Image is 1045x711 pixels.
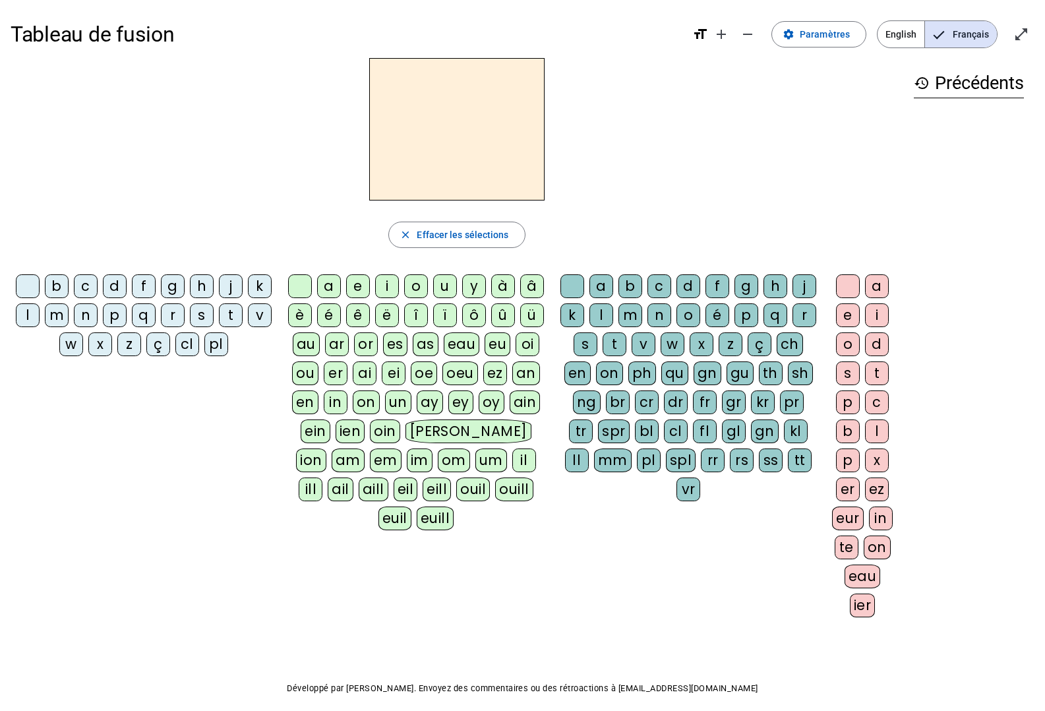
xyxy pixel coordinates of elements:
div: û [491,303,515,327]
mat-button-toggle-group: Language selection [877,20,998,48]
div: é [705,303,729,327]
div: kl [784,419,808,443]
div: ez [483,361,507,385]
div: e [346,274,370,298]
div: s [836,361,860,385]
div: ê [346,303,370,327]
div: ô [462,303,486,327]
div: em [370,448,402,472]
div: ion [296,448,326,472]
div: fl [693,419,717,443]
div: gu [727,361,754,385]
div: euill [417,507,454,530]
div: an [512,361,540,385]
div: en [292,390,318,414]
mat-icon: open_in_full [1013,26,1029,42]
span: Français [925,21,997,47]
div: o [836,332,860,356]
button: Entrer en plein écran [1008,21,1034,47]
div: fr [693,390,717,414]
div: oin [370,419,400,443]
div: q [132,303,156,327]
div: è [288,303,312,327]
span: English [878,21,924,47]
div: ç [748,332,771,356]
div: ey [448,390,473,414]
div: l [589,303,613,327]
div: eur [832,507,864,530]
div: gl [722,419,746,443]
div: l [16,303,40,327]
mat-icon: close [400,229,411,241]
div: kr [751,390,775,414]
div: f [132,274,156,298]
button: Paramètres [771,21,866,47]
div: oy [479,390,504,414]
div: j [219,274,243,298]
div: e [836,303,860,327]
div: eil [394,478,418,501]
button: Effacer les sélections [388,222,525,248]
div: d [676,274,700,298]
div: cl [175,332,199,356]
div: es [383,332,407,356]
div: i [375,274,399,298]
div: î [404,303,428,327]
div: ou [292,361,318,385]
div: b [618,274,642,298]
div: ouill [495,478,533,501]
div: c [74,274,98,298]
div: l [865,419,889,443]
div: aill [359,478,388,501]
div: on [596,361,623,385]
div: pl [204,332,228,356]
div: er [836,478,860,501]
div: cr [635,390,659,414]
h3: Précédents [914,69,1024,98]
div: th [759,361,783,385]
div: w [59,332,83,356]
div: tt [788,448,812,472]
div: ch [777,332,803,356]
div: k [560,303,584,327]
div: ez [865,478,889,501]
div: x [865,448,889,472]
div: ï [433,303,457,327]
div: s [190,303,214,327]
div: cl [664,419,688,443]
h1: Tableau de fusion [11,13,682,55]
div: mm [594,448,632,472]
span: Paramètres [800,26,850,42]
div: d [865,332,889,356]
div: in [869,507,893,530]
div: [PERSON_NAME] [405,419,531,443]
div: â [520,274,544,298]
div: am [332,448,365,472]
div: p [836,390,860,414]
div: ay [417,390,443,414]
div: k [248,274,272,298]
div: ë [375,303,399,327]
div: ç [146,332,170,356]
div: sh [788,361,813,385]
div: eau [845,565,881,588]
div: x [88,332,112,356]
div: te [835,536,858,559]
button: Diminuer la taille de la police [734,21,761,47]
div: ill [299,478,322,501]
mat-icon: add [713,26,729,42]
div: gr [722,390,746,414]
div: rs [730,448,754,472]
mat-icon: format_size [692,26,708,42]
div: ien [336,419,365,443]
div: gn [694,361,721,385]
div: p [734,303,758,327]
div: c [865,390,889,414]
div: as [413,332,438,356]
div: à [491,274,515,298]
div: ng [573,390,601,414]
div: ein [301,419,330,443]
div: a [865,274,889,298]
div: pr [780,390,804,414]
div: f [705,274,729,298]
